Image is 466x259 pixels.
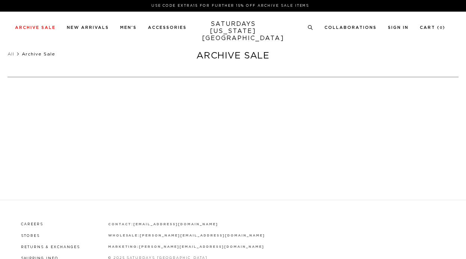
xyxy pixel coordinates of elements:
[22,52,55,56] span: Archive Sale
[67,25,109,30] a: New Arrivals
[420,25,445,30] a: Cart (0)
[21,246,80,249] a: Returns & Exchanges
[202,21,264,42] a: SATURDAYS[US_STATE][GEOGRAPHIC_DATA]
[8,52,14,56] a: All
[140,234,265,237] a: [PERSON_NAME][EMAIL_ADDRESS][DOMAIN_NAME]
[18,3,442,9] p: Use Code EXTRA15 for Further 15% Off Archive Sale Items
[108,245,139,249] strong: marketing:
[139,245,264,249] a: [PERSON_NAME][EMAIL_ADDRESS][DOMAIN_NAME]
[108,234,140,237] strong: wholesale:
[133,223,218,226] a: [EMAIL_ADDRESS][DOMAIN_NAME]
[388,25,409,30] a: Sign In
[324,25,377,30] a: Collaborations
[148,25,187,30] a: Accessories
[120,25,137,30] a: Men's
[21,234,40,238] a: Stores
[108,223,134,226] strong: contact:
[440,26,443,30] small: 0
[15,25,56,30] a: Archive Sale
[21,223,43,226] a: Careers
